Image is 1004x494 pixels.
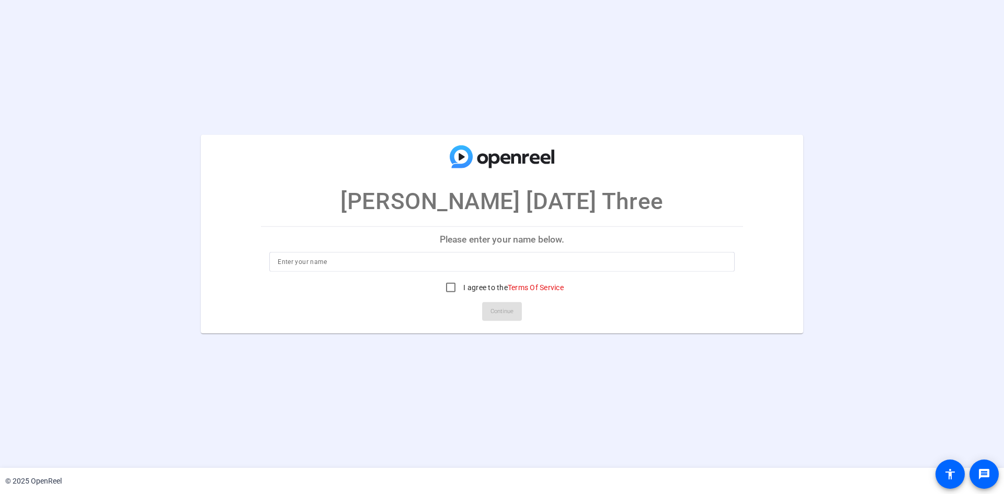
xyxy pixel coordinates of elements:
[261,226,743,251] p: Please enter your name below.
[5,476,62,487] div: © 2025 OpenReel
[944,468,956,480] mat-icon: accessibility
[978,468,990,480] mat-icon: message
[508,283,564,292] a: Terms Of Service
[340,183,663,218] p: [PERSON_NAME] [DATE] Three
[461,282,564,293] label: I agree to the
[450,145,554,168] img: company-logo
[278,256,726,268] input: Enter your name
